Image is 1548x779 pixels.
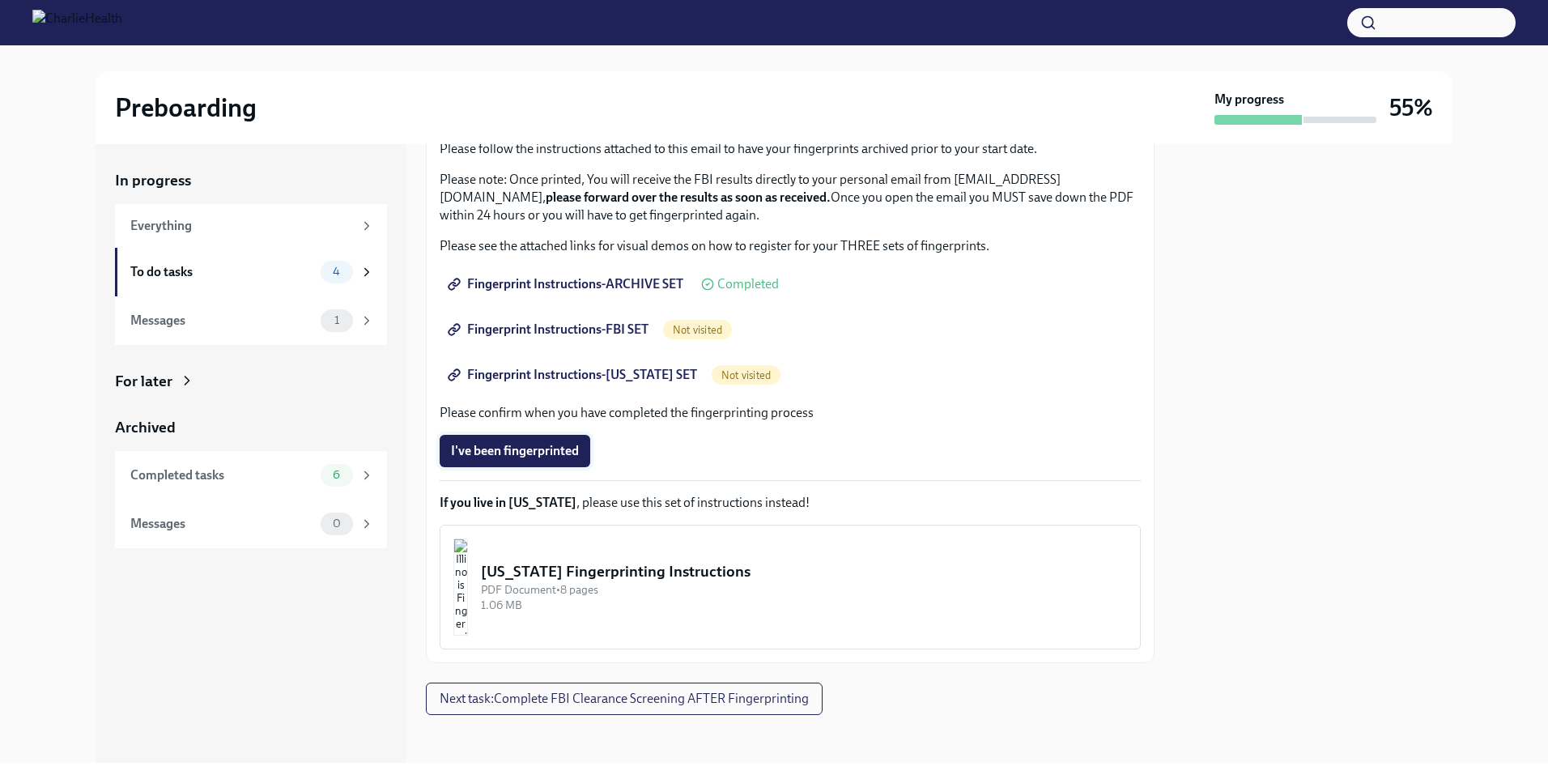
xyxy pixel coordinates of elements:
[481,598,1127,613] div: 1.06 MB
[115,248,387,296] a: To do tasks4
[453,538,468,636] img: Illinois Fingerprinting Instructions
[323,469,350,481] span: 6
[115,92,257,124] h2: Preboarding
[440,140,1141,158] p: Please follow the instructions attached to this email to have your fingerprints archived prior to...
[440,494,1141,512] p: , please use this set of instructions instead!
[546,189,831,205] strong: please forward over the results as soon as received.
[130,217,353,235] div: Everything
[1389,93,1433,122] h3: 55%
[115,204,387,248] a: Everything
[325,314,349,326] span: 1
[115,371,387,392] a: For later
[440,171,1141,224] p: Please note: Once printed, You will receive the FBI results directly to your personal email from ...
[451,367,697,383] span: Fingerprint Instructions-[US_STATE] SET
[451,276,683,292] span: Fingerprint Instructions-ARCHIVE SET
[32,10,122,36] img: CharlieHealth
[130,466,314,484] div: Completed tasks
[440,268,695,300] a: Fingerprint Instructions-ARCHIVE SET
[130,515,314,533] div: Messages
[451,443,579,459] span: I've been fingerprinted
[323,517,351,530] span: 0
[440,525,1141,649] button: [US_STATE] Fingerprinting InstructionsPDF Document•8 pages1.06 MB
[451,321,649,338] span: Fingerprint Instructions-FBI SET
[115,500,387,548] a: Messages0
[440,404,1141,422] p: Please confirm when you have completed the fingerprinting process
[130,312,314,330] div: Messages
[440,435,590,467] button: I've been fingerprinted
[115,451,387,500] a: Completed tasks6
[440,313,660,346] a: Fingerprint Instructions-FBI SET
[115,417,387,438] a: Archived
[712,369,780,381] span: Not visited
[717,278,779,291] span: Completed
[115,296,387,345] a: Messages1
[440,495,576,510] strong: If you live in [US_STATE]
[440,359,708,391] a: Fingerprint Instructions-[US_STATE] SET
[426,683,823,715] button: Next task:Complete FBI Clearance Screening AFTER Fingerprinting
[1214,91,1284,109] strong: My progress
[440,691,809,707] span: Next task : Complete FBI Clearance Screening AFTER Fingerprinting
[115,170,387,191] a: In progress
[481,582,1127,598] div: PDF Document • 8 pages
[481,561,1127,582] div: [US_STATE] Fingerprinting Instructions
[440,237,1141,255] p: Please see the attached links for visual demos on how to register for your THREE sets of fingerpr...
[663,324,732,336] span: Not visited
[130,263,314,281] div: To do tasks
[323,266,350,278] span: 4
[115,371,172,392] div: For later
